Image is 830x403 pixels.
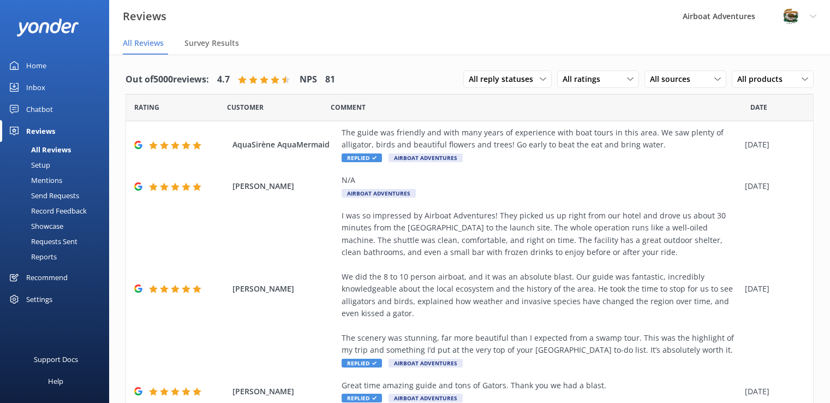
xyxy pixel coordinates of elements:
a: Send Requests [7,188,109,203]
span: All products [737,73,789,85]
a: Reports [7,249,109,264]
a: All Reviews [7,142,109,157]
span: All Reviews [123,38,164,49]
span: Replied [342,153,382,162]
div: Chatbot [26,98,53,120]
div: Recommend [26,266,68,288]
span: AquaSirène AquaMermaid [232,139,336,151]
div: The guide was friendly and with many years of experience with boat tours in this area. We saw ple... [342,127,739,151]
div: Requests Sent [7,234,77,249]
div: [DATE] [745,139,799,151]
img: 271-1670286363.jpg [783,8,799,25]
span: Replied [342,394,382,402]
span: Airboat Adventures [342,189,416,198]
span: Date [750,102,767,112]
div: Send Requests [7,188,79,203]
div: Home [26,55,46,76]
div: Settings [26,288,52,310]
a: Mentions [7,173,109,188]
div: [DATE] [745,283,799,295]
span: Date [227,102,264,112]
h4: Out of 5000 reviews: [126,73,209,87]
a: Record Feedback [7,203,109,218]
span: All ratings [563,73,607,85]
div: [DATE] [745,180,799,192]
a: Setup [7,157,109,173]
div: Record Feedback [7,203,87,218]
h4: 4.7 [217,73,230,87]
div: Showcase [7,218,63,234]
div: I was so impressed by Airboat Adventures! They picked us up right from our hotel and drove us abo... [342,210,739,357]
div: Inbox [26,76,45,98]
span: [PERSON_NAME] [232,180,336,192]
a: Requests Sent [7,234,109,249]
div: Mentions [7,173,62,188]
span: [PERSON_NAME] [232,283,336,295]
span: [PERSON_NAME] [232,386,336,398]
div: Great time amazing guide and tons of Gators. Thank you we had a blast. [342,380,739,392]
span: Airboat Adventures [389,153,463,162]
div: N/A [342,174,739,186]
div: Reports [7,249,57,264]
div: Setup [7,157,50,173]
span: Airboat Adventures [389,394,463,402]
span: All reply statuses [469,73,540,85]
span: All sources [650,73,697,85]
div: Help [48,370,63,392]
div: Support Docs [34,348,78,370]
div: Reviews [26,120,55,142]
div: [DATE] [745,386,799,398]
span: Question [331,102,366,112]
span: Airboat Adventures [389,359,463,368]
div: All Reviews [7,142,71,157]
h4: 81 [325,73,335,87]
span: Replied [342,359,382,368]
span: Survey Results [184,38,239,49]
img: yonder-white-logo.png [16,19,79,37]
h3: Reviews [123,8,166,25]
a: Showcase [7,218,109,234]
h4: NPS [300,73,317,87]
span: Date [134,102,159,112]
